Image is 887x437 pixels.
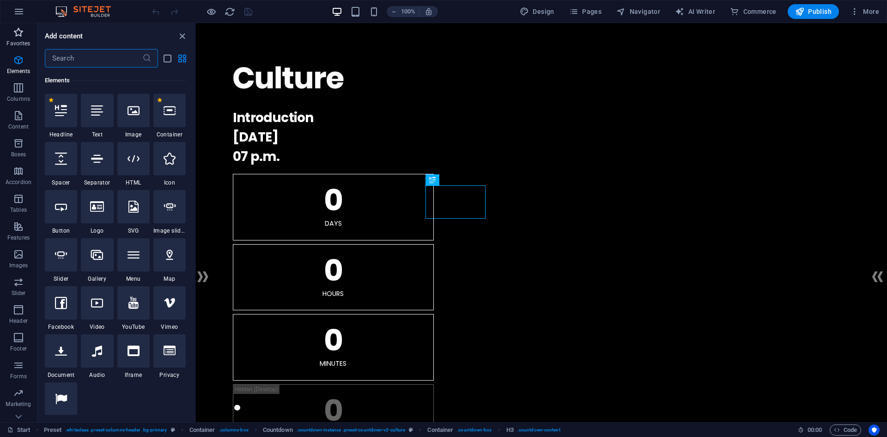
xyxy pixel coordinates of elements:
[189,425,215,436] span: Click to select. Double-click to edit
[10,373,27,380] p: Forms
[788,4,839,19] button: Publish
[11,151,26,158] p: Boxes
[427,425,453,436] span: Click to select. Double-click to edit
[45,286,77,331] div: Facebook
[6,178,31,186] p: Accordion
[45,75,186,86] h6: Elements
[814,426,815,433] span: :
[297,425,405,436] span: . countdown-instance .preset-countdown-v3-culture
[671,4,719,19] button: AI Writer
[117,94,150,138] div: Image
[81,371,113,379] span: Audio
[45,227,77,234] span: Button
[45,238,77,283] div: Slider
[7,425,30,436] a: Click to cancel selection. Double-click to open Pages
[613,4,664,19] button: Navigator
[8,123,29,130] p: Content
[44,425,560,436] nav: breadcrumb
[675,7,715,16] span: AI Writer
[425,7,433,16] i: On resize automatically adjust zoom level to fit chosen device.
[7,68,30,75] p: Elements
[517,425,560,436] span: . countdown-content
[176,53,188,64] button: grid-view
[171,427,175,432] i: This element is a customizable preset
[117,190,150,234] div: SVG
[117,238,150,283] div: Menu
[157,98,162,103] span: Remove from favorites
[6,400,31,408] p: Marketing
[798,425,822,436] h6: Session time
[10,206,27,214] p: Tables
[12,289,26,297] p: Slider
[808,425,822,436] span: 00 00
[45,323,77,331] span: Facebook
[176,31,188,42] button: close panel
[81,94,113,138] div: Text
[401,6,415,17] h6: 100%
[153,275,186,283] span: Map
[795,7,832,16] span: Publish
[45,190,77,234] div: Button
[219,425,249,436] span: . columns-box
[81,131,113,138] span: Text
[117,275,150,283] span: Menu
[409,427,413,432] i: This element is a customizable preset
[81,286,113,331] div: Video
[65,425,167,436] span: . whiteclass .preset-columns-header .bg-primary
[117,371,150,379] span: Iframe
[225,6,235,17] i: Reload page
[45,94,77,138] div: Headline
[224,6,235,17] button: reload
[49,98,54,103] span: Remove from favorites
[830,425,861,436] button: Code
[45,179,77,186] span: Spacer
[81,275,113,283] span: Gallery
[730,7,777,16] span: Commerce
[81,238,113,283] div: Gallery
[6,40,30,47] p: Favorites
[81,179,113,186] span: Separator
[162,53,173,64] button: list-view
[117,286,150,331] div: YouTube
[726,4,780,19] button: Commerce
[569,7,601,16] span: Pages
[81,334,113,379] div: Audio
[81,323,113,331] span: Video
[516,4,558,19] div: Design (Ctrl+Alt+Y)
[45,371,77,379] span: Document
[153,286,186,331] div: Vimeo
[10,345,27,352] p: Footer
[117,323,150,331] span: YouTube
[520,7,554,16] span: Design
[153,227,186,234] span: Image slider
[153,142,186,186] div: Icon
[457,425,492,436] span: . countdown-box
[153,131,186,138] span: Container
[153,371,186,379] span: Privacy
[44,425,62,436] span: Click to select. Double-click to edit
[81,142,113,186] div: Separator
[516,4,558,19] button: Design
[153,334,186,379] div: Privacy
[45,31,83,42] h6: Add content
[45,334,77,379] div: Document
[117,142,150,186] div: HTML
[81,227,113,234] span: Logo
[153,323,186,331] span: Vimeo
[850,7,879,16] span: More
[846,4,883,19] button: More
[117,227,150,234] span: SVG
[117,179,150,186] span: HTML
[834,425,857,436] span: Code
[616,7,660,16] span: Navigator
[45,49,142,68] input: Search
[45,142,77,186] div: Spacer
[81,190,113,234] div: Logo
[869,425,880,436] button: Usercentrics
[9,317,28,325] p: Header
[153,238,186,283] div: Map
[565,4,605,19] button: Pages
[53,6,122,17] img: Editor Logo
[153,94,186,138] div: Container
[506,425,514,436] span: Click to select. Double-click to edit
